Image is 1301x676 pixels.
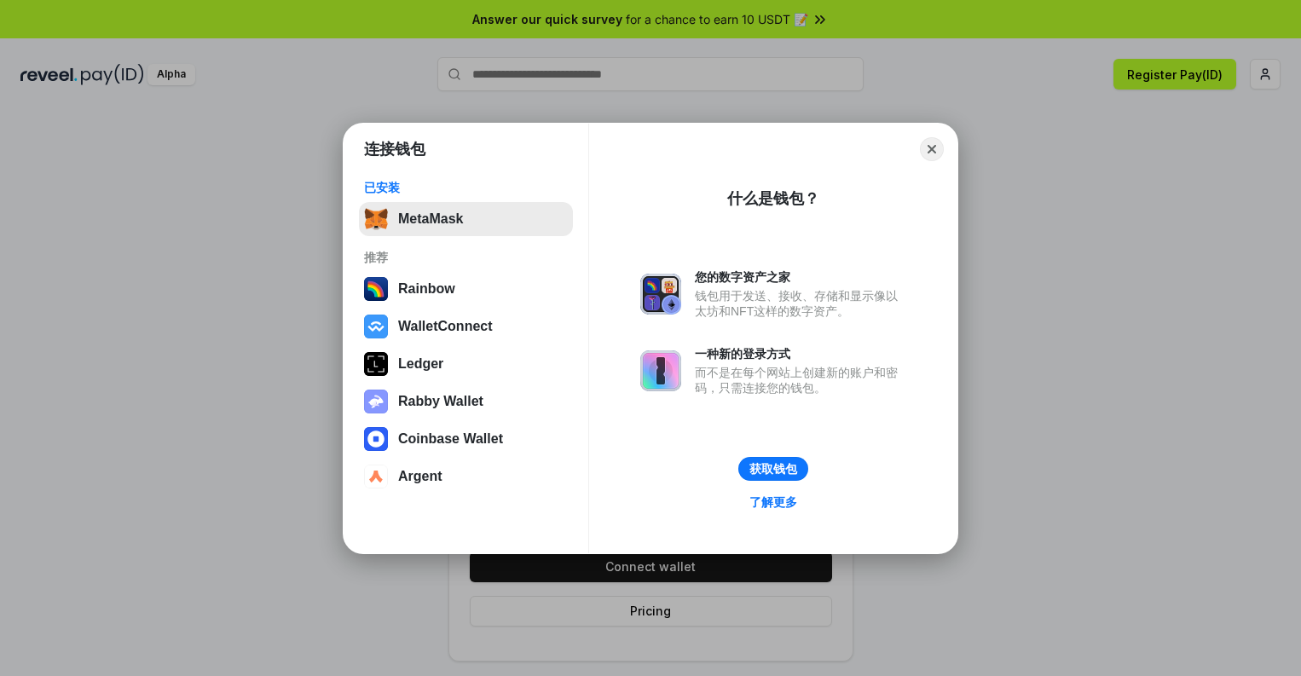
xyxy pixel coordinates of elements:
img: svg+xml,%3Csvg%20xmlns%3D%22http%3A%2F%2Fwww.w3.org%2F2000%2Fsvg%22%20width%3D%2228%22%20height%3... [364,352,388,376]
button: Rainbow [359,272,573,306]
button: Ledger [359,347,573,381]
div: 什么是钱包？ [727,188,819,209]
button: Close [920,137,944,161]
div: Rabby Wallet [398,394,483,409]
button: Coinbase Wallet [359,422,573,456]
img: svg+xml,%3Csvg%20xmlns%3D%22http%3A%2F%2Fwww.w3.org%2F2000%2Fsvg%22%20fill%3D%22none%22%20viewBox... [364,390,388,413]
div: 了解更多 [749,494,797,510]
a: 了解更多 [739,491,807,513]
div: Coinbase Wallet [398,431,503,447]
div: 获取钱包 [749,461,797,477]
button: Argent [359,459,573,494]
div: Rainbow [398,281,455,297]
button: 获取钱包 [738,457,808,481]
img: svg+xml,%3Csvg%20fill%3D%22none%22%20height%3D%2233%22%20viewBox%3D%220%200%2035%2033%22%20width%... [364,207,388,231]
div: 而不是在每个网站上创建新的账户和密码，只需连接您的钱包。 [695,365,906,396]
img: svg+xml,%3Csvg%20xmlns%3D%22http%3A%2F%2Fwww.w3.org%2F2000%2Fsvg%22%20fill%3D%22none%22%20viewBox... [640,350,681,391]
button: MetaMask [359,202,573,236]
div: 推荐 [364,250,568,265]
button: WalletConnect [359,309,573,344]
div: 钱包用于发送、接收、存储和显示像以太坊和NFT这样的数字资产。 [695,288,906,319]
img: svg+xml,%3Csvg%20xmlns%3D%22http%3A%2F%2Fwww.w3.org%2F2000%2Fsvg%22%20fill%3D%22none%22%20viewBox... [640,274,681,315]
div: MetaMask [398,211,463,227]
div: Ledger [398,356,443,372]
div: 您的数字资产之家 [695,269,906,285]
h1: 连接钱包 [364,139,425,159]
div: 已安装 [364,180,568,195]
div: WalletConnect [398,319,493,334]
img: svg+xml,%3Csvg%20width%3D%22120%22%20height%3D%22120%22%20viewBox%3D%220%200%20120%20120%22%20fil... [364,277,388,301]
button: Rabby Wallet [359,384,573,419]
img: svg+xml,%3Csvg%20width%3D%2228%22%20height%3D%2228%22%20viewBox%3D%220%200%2028%2028%22%20fill%3D... [364,315,388,338]
div: 一种新的登录方式 [695,346,906,361]
img: svg+xml,%3Csvg%20width%3D%2228%22%20height%3D%2228%22%20viewBox%3D%220%200%2028%2028%22%20fill%3D... [364,465,388,488]
img: svg+xml,%3Csvg%20width%3D%2228%22%20height%3D%2228%22%20viewBox%3D%220%200%2028%2028%22%20fill%3D... [364,427,388,451]
div: Argent [398,469,442,484]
